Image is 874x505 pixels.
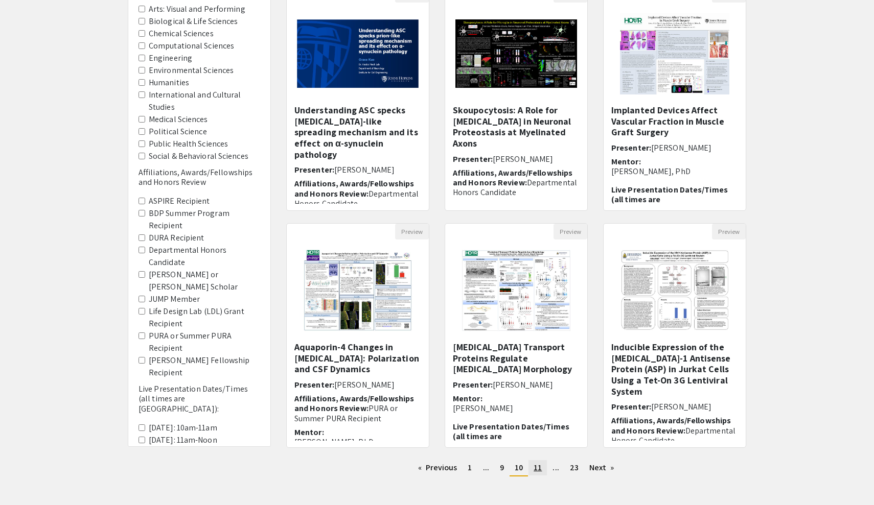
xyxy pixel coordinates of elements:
div: Open Presentation <p>Cholesterol Transport Proteins Regulate Axon Morphology&nbsp;</p><p><br></p> [445,223,588,448]
span: Departmental Honors Candidate [453,177,577,198]
label: Departmental Honors Candidate [149,244,260,269]
img: <p>Implanted Devices Affect Vascular Fraction in Muscle Graft Surgery</p> [610,3,739,105]
span: Affiliations, Awards/Fellowships and Honors Review: [294,393,414,414]
h5: Aquaporin-4 Changes in [MEDICAL_DATA]: Polarization and CSF Dynamics [294,342,421,375]
label: Computational Sciences [149,40,234,52]
span: 9 [500,462,504,473]
span: Live Presentation Dates/Times (all times are [GEOGRAPHIC_DATA]):: [611,184,728,214]
img: <p>Aquaporin-4 Changes in Hydrocephalus: Polarization and CSF Dynamics</p> [293,239,422,342]
p: [PERSON_NAME], PhD [294,437,421,447]
label: Medical Sciences [149,113,208,126]
h6: Presenter: [611,143,738,153]
h5: Implanted Devices Affect Vascular Fraction in Muscle Graft Surgery [611,105,738,138]
h6: Presenter: [453,154,580,164]
label: DURA Recipient [149,232,204,244]
label: Engineering [149,52,192,64]
span: Affiliations, Awards/Fellowships and Honors Review: [294,178,414,199]
h6: Presenter: [294,380,421,390]
h5: Inducible Expression of the [MEDICAL_DATA]-1 Antisense Protein (ASP) in Jurkat Cells Using a Tet-... [611,342,738,397]
label: Arts: Visual and Performing [149,3,245,15]
span: 10 [515,462,523,473]
iframe: Chat [8,459,43,497]
span: [PERSON_NAME] [493,154,553,164]
p: [PERSON_NAME] [453,403,580,413]
a: Next page [584,460,619,475]
label: PURA or Summer PURA Recipient [149,330,260,354]
h6: Presenter: [294,165,421,175]
button: Preview [712,224,746,239]
label: Chemical Sciences [149,28,214,40]
button: Preview [554,224,587,239]
span: ... [483,462,489,473]
h6: Presenter: [453,380,580,390]
label: International and Cultural Studies [149,89,260,113]
span: Departmental Honors Candidate [611,425,735,446]
span: 11 [534,462,542,473]
h5: Skoupocytosis: A Role for [MEDICAL_DATA] in Neuronal Proteostasis at Myelinated Axons [453,105,580,149]
span: PURA or Summer PURA Recipient [294,403,398,423]
label: [PERSON_NAME] Fellowship Recipient [149,354,260,379]
span: Affiliations, Awards/Fellowships and Honors Review: [611,415,731,436]
span: Mentor: [294,427,324,438]
span: ... [553,462,559,473]
span: [PERSON_NAME] [651,401,711,412]
span: [PERSON_NAME] [334,164,395,175]
label: ASPIRE Recipient [149,195,210,207]
label: JUMP Member [149,293,200,305]
label: [PERSON_NAME] or [PERSON_NAME] Scholar [149,269,260,293]
span: Mentor: [611,156,641,167]
img: <p>Understanding ASC specks prion-like spreading mechanism and its effect on α-synuclein patholog... [287,9,429,98]
span: 1 [468,462,472,473]
label: Environmental Sciences [149,64,234,77]
label: [DATE]: 11am-Noon [149,434,217,446]
h6: Presenter: [611,402,738,412]
ul: Pagination [286,460,746,476]
label: BDP Summer Program Recipient [149,207,260,232]
span: Affiliations, Awards/Fellowships and Honors Review: [453,167,572,188]
h5: Understanding ASC specks [MEDICAL_DATA]-like spreading mechanism and its effect on α-synuclein pa... [294,105,421,160]
span: Departmental Honors Candidate [294,188,419,209]
h5: [MEDICAL_DATA] Transport Proteins Regulate [MEDICAL_DATA] Morphology [453,342,580,375]
img: <p>Inducible Expression of the HIV-1 Antisense Protein (ASP) in Jurkat Cells Using a Tet-On 3G Le... [610,239,739,342]
label: Public Health Sciences [149,138,228,150]
label: [DATE]: 1pm-2pm [149,446,212,459]
button: Preview [395,224,429,239]
span: [PERSON_NAME] [493,379,553,390]
h6: Live Presentation Dates/Times (all times are [GEOGRAPHIC_DATA]): [139,384,260,414]
h6: Affiliations, Awards/Fellowships and Honors Review [139,167,260,187]
span: [PERSON_NAME] [334,379,395,390]
label: Humanities [149,77,189,89]
label: Life Design Lab (LDL) Grant Recipient [149,305,260,330]
label: Social & Behavioral Sciences [149,150,248,162]
div: Open Presentation <p>Inducible Expression of the HIV-1 Antisense Protein (ASP) in Jurkat Cells Us... [603,223,746,448]
span: 23 [570,462,579,473]
div: Open Presentation <p>Aquaporin-4 Changes in Hydrocephalus: Polarization and CSF Dynamics</p> [286,223,429,448]
img: <p>Cholesterol Transport Proteins Regulate Axon Morphology&nbsp;</p><p><br></p> [451,239,581,342]
span: Mentor: [453,393,482,404]
span: Mentor: [453,201,482,211]
label: Biological & Life Sciences [149,15,238,28]
a: Previous page [413,460,463,475]
label: [DATE]: 10am-11am [149,422,217,434]
img: <p>Skoupocytosis: A Role for Microglia in Neuronal Proteostasis at Myelinated Axons</p> [445,9,587,98]
label: Political Science [149,126,207,138]
span: Live Presentation Dates/Times (all times are [GEOGRAPHIC_DATA]):: [453,421,569,451]
span: [PERSON_NAME] [651,142,711,153]
p: [PERSON_NAME], PhD [611,166,738,176]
